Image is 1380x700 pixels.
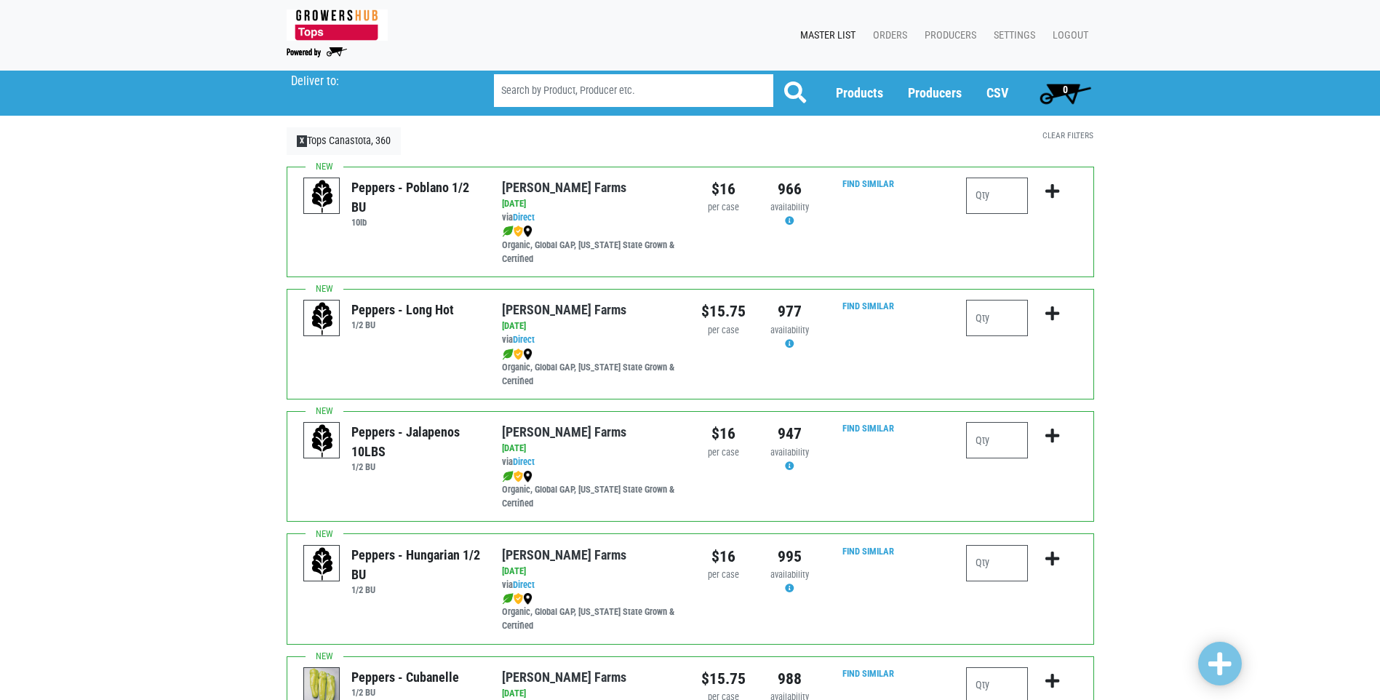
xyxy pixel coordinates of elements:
h6: 1/2 BU [351,461,480,472]
div: $16 [701,422,746,445]
span: X [297,135,308,147]
div: Peppers - Poblano 1/2 BU [351,178,480,217]
a: Products [836,85,883,100]
span: availability [770,447,809,458]
a: Find Similar [842,301,894,311]
div: [DATE] [502,442,679,456]
a: Direct [513,334,535,345]
div: per case [701,568,746,582]
a: Direct [513,212,535,223]
a: Clear Filters [1042,130,1093,140]
div: $15.75 [701,300,746,323]
div: Organic, Global GAP, [US_STATE] State Grown & Certified [502,347,679,389]
a: CSV [986,85,1008,100]
a: Find Similar [842,546,894,557]
a: Find Similar [842,423,894,434]
a: Direct [513,456,535,467]
div: via [502,456,679,469]
a: [PERSON_NAME] Farms [502,424,626,440]
div: [DATE] [502,565,679,578]
div: [DATE] [502,319,679,333]
div: 977 [767,300,812,323]
input: Qty [966,178,1028,214]
div: Peppers - Long Hot [351,300,454,319]
div: $16 [701,545,746,568]
img: leaf-e5c59151409436ccce96b2ca1b28e03c.png [502,226,514,237]
p: Deliver to: [291,74,457,89]
h6: 10lb [351,217,480,228]
div: per case [701,446,746,460]
a: Find Similar [842,668,894,679]
div: via [502,333,679,347]
img: safety-e55c860ca8c00a9c171001a62a92dabd.png [514,226,523,237]
a: Orders [861,22,913,49]
img: map_marker-0e94453035b3232a4d21701695807de9.png [523,226,533,237]
input: Qty [966,300,1028,336]
span: availability [770,569,809,580]
span: availability [770,202,809,212]
img: placeholder-variety-43d6402dacf2d531de610a020419775a.svg [304,546,340,582]
a: Producers [908,85,962,100]
img: map_marker-0e94453035b3232a4d21701695807de9.png [523,349,533,360]
div: $16 [701,178,746,201]
div: Peppers - Hungarian 1/2 BU [351,545,480,584]
img: safety-e55c860ca8c00a9c171001a62a92dabd.png [514,349,523,360]
div: $15.75 [701,667,746,691]
div: per case [701,201,746,215]
img: placeholder-variety-43d6402dacf2d531de610a020419775a.svg [304,423,340,459]
a: Master List [789,22,861,49]
div: 995 [767,545,812,568]
div: via [502,578,679,592]
a: [PERSON_NAME] Farms [502,180,626,195]
span: availability [770,325,809,335]
a: [PERSON_NAME] Farms [502,547,626,562]
div: via [502,211,679,225]
span: 0 [1063,84,1068,95]
div: 947 [767,422,812,445]
div: [DATE] [502,197,679,211]
img: safety-e55c860ca8c00a9c171001a62a92dabd.png [514,471,523,482]
span: Tops Canastota, 360 (NY-5 & Oxbow Rd, Lenox, NY 13032, USA) [291,71,468,89]
h6: 1/2 BU [351,319,454,330]
a: XTops Canastota, 360 [287,127,402,155]
a: Direct [513,579,535,590]
img: leaf-e5c59151409436ccce96b2ca1b28e03c.png [502,471,514,482]
img: placeholder-variety-43d6402dacf2d531de610a020419775a.svg [304,178,340,215]
div: 966 [767,178,812,201]
a: 0 [1033,79,1098,108]
div: Organic, Global GAP, [US_STATE] State Grown & Certified [502,592,679,633]
a: Logout [1041,22,1094,49]
a: Find Similar [842,178,894,189]
img: placeholder-variety-43d6402dacf2d531de610a020419775a.svg [304,301,340,337]
img: map_marker-0e94453035b3232a4d21701695807de9.png [523,593,533,605]
input: Qty [966,545,1028,581]
img: Powered by Big Wheelbarrow [287,47,347,57]
h6: 1/2 BU [351,584,480,595]
div: 988 [767,667,812,691]
a: Producers [913,22,982,49]
a: Peppers - Cubanelle [304,680,340,692]
div: Organic, Global GAP, [US_STATE] State Grown & Certified [502,469,679,511]
img: map_marker-0e94453035b3232a4d21701695807de9.png [523,471,533,482]
h6: 1/2 BU [351,687,459,698]
div: per case [701,324,746,338]
img: leaf-e5c59151409436ccce96b2ca1b28e03c.png [502,593,514,605]
div: Peppers - Jalapenos 10LBS [351,422,480,461]
a: [PERSON_NAME] Farms [502,302,626,317]
input: Qty [966,422,1028,458]
input: Search by Product, Producer etc. [494,74,773,107]
img: leaf-e5c59151409436ccce96b2ca1b28e03c.png [502,349,514,360]
div: Peppers - Cubanelle [351,667,459,687]
div: Organic, Global GAP, [US_STATE] State Grown & Certified [502,225,679,266]
a: Settings [982,22,1041,49]
a: [PERSON_NAME] Farms [502,669,626,685]
img: 279edf242af8f9d49a69d9d2afa010fb.png [287,9,388,41]
img: safety-e55c860ca8c00a9c171001a62a92dabd.png [514,593,523,605]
